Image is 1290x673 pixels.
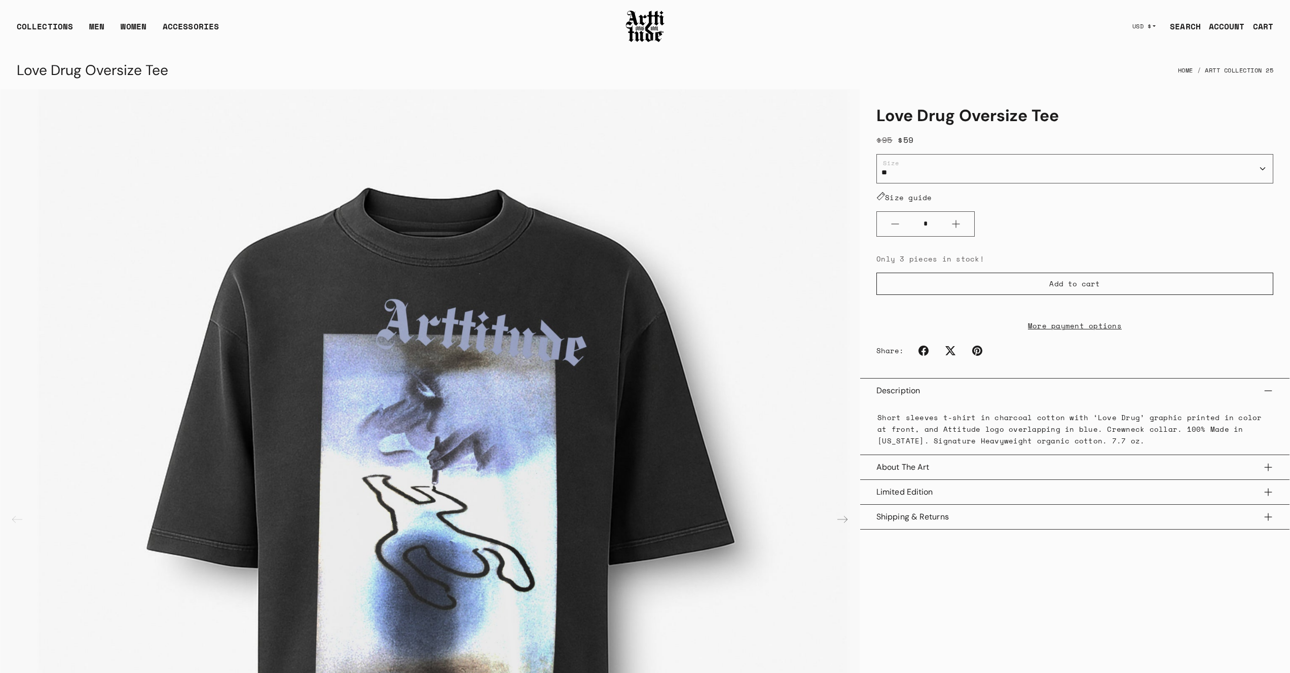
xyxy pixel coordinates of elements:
a: ACCOUNT [1201,16,1245,36]
button: Plus [938,212,974,236]
div: Next slide [830,507,855,532]
button: Minus [877,212,913,236]
div: CART [1253,20,1273,32]
span: Add to cart [1049,279,1100,289]
a: Open cart [1245,16,1273,36]
h1: Love Drug Oversize Tee [876,105,1273,126]
a: WOMEN [121,20,146,41]
button: About The Art [876,455,1273,479]
span: $95 [876,134,893,146]
span: $59 [898,134,914,146]
input: Quantity [913,214,938,233]
button: Description [876,379,1273,403]
p: Short sleeves t-shirt in charcoal cotton with ‘Love Drug’ graphic printed in color at front, and ... [877,412,1272,446]
button: Add to cart [876,273,1273,295]
a: Artt Collection 25 [1205,59,1273,82]
div: COLLECTIONS [17,20,73,41]
a: Twitter [939,340,962,362]
button: USD $ [1126,15,1162,38]
div: Only 3 pieces in stock! [876,253,1273,265]
a: MEN [89,20,104,41]
a: Facebook [912,340,935,362]
a: More payment options [876,320,1273,331]
a: Size guide [876,192,932,203]
button: Limited Edition [876,480,1273,504]
span: USD $ [1132,22,1152,30]
div: Love Drug Oversize Tee [17,58,168,83]
ul: Main navigation [9,20,227,41]
div: ACCESSORIES [163,20,219,41]
button: Shipping & Returns [876,505,1273,529]
a: Pinterest [966,340,988,362]
img: Arttitude [625,9,666,44]
a: SEARCH [1162,16,1201,36]
a: Home [1178,59,1193,82]
span: Share: [876,346,904,356]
